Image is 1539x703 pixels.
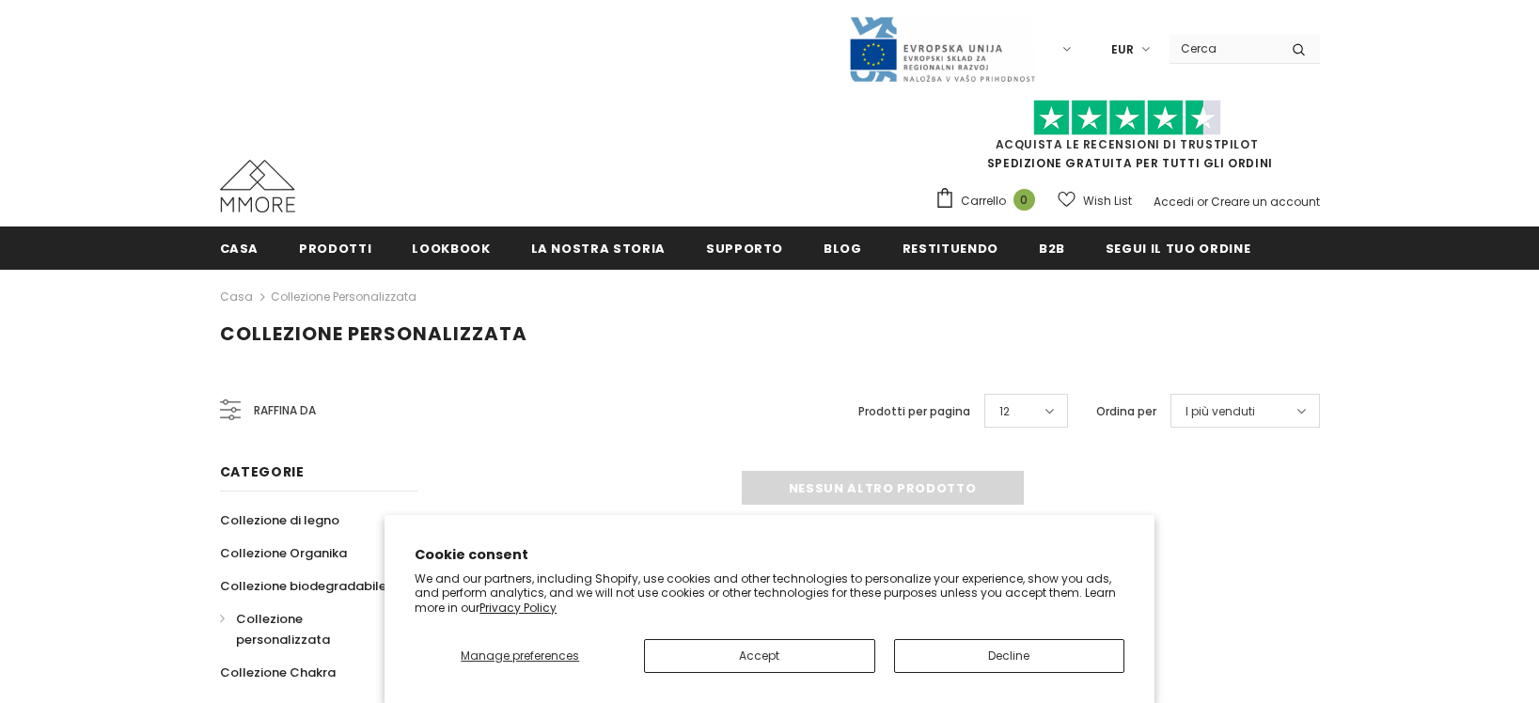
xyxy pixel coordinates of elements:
button: Manage preferences [415,639,625,673]
button: Accept [644,639,874,673]
label: Ordina per [1096,402,1156,421]
a: La nostra storia [531,227,666,269]
span: or [1197,194,1208,210]
a: Blog [824,227,862,269]
span: SPEDIZIONE GRATUITA PER TUTTI GLI ORDINI [934,108,1320,171]
span: Prodotti [299,240,371,258]
span: Lookbook [412,240,490,258]
span: Categorie [220,462,305,481]
span: Collezione personalizzata [236,610,330,648]
a: Prodotti [299,227,371,269]
span: Manage preferences [461,648,579,664]
a: Wish List [1058,184,1132,217]
img: Casi MMORE [220,160,295,212]
span: 12 [999,402,1010,421]
span: Collezione Chakra [220,664,336,681]
h2: Cookie consent [415,545,1124,565]
a: Lookbook [412,227,490,269]
span: supporto [706,240,783,258]
p: We and our partners, including Shopify, use cookies and other technologies to personalize your ex... [415,571,1124,616]
span: La nostra storia [531,240,666,258]
a: Segui il tuo ordine [1106,227,1250,269]
span: Blog [824,240,862,258]
a: Creare un account [1211,194,1320,210]
span: Collezione di legno [220,511,339,529]
a: Accedi [1154,194,1194,210]
a: supporto [706,227,783,269]
span: B2B [1039,240,1065,258]
span: I più venduti [1186,402,1255,421]
img: Fidati di Pilot Stars [1033,100,1221,136]
span: Carrello [961,192,1006,211]
span: Casa [220,240,259,258]
a: Collezione biodegradabile [220,570,386,602]
span: Raffina da [254,400,316,421]
a: Collezione di legno [220,504,339,537]
label: Prodotti per pagina [858,402,970,421]
span: EUR [1111,40,1134,59]
span: Collezione personalizzata [220,320,527,347]
a: Casa [220,227,259,269]
a: Collezione personalizzata [271,289,416,305]
img: Javni Razpis [848,15,1036,84]
span: Collezione Organika [220,544,347,562]
span: 0 [1013,189,1035,211]
span: Collezione biodegradabile [220,577,386,595]
a: Restituendo [903,227,998,269]
a: Acquista le recensioni di TrustPilot [996,136,1259,152]
a: Carrello 0 [934,187,1044,215]
a: B2B [1039,227,1065,269]
a: Collezione Chakra [220,656,336,689]
a: Javni Razpis [848,40,1036,56]
span: Segui il tuo ordine [1106,240,1250,258]
button: Decline [894,639,1124,673]
a: Casa [220,286,253,308]
a: Collezione personalizzata [220,602,397,656]
a: Privacy Policy [479,600,557,616]
span: Restituendo [903,240,998,258]
span: Wish List [1083,192,1132,211]
a: Collezione Organika [220,537,347,570]
input: Search Site [1170,35,1278,62]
